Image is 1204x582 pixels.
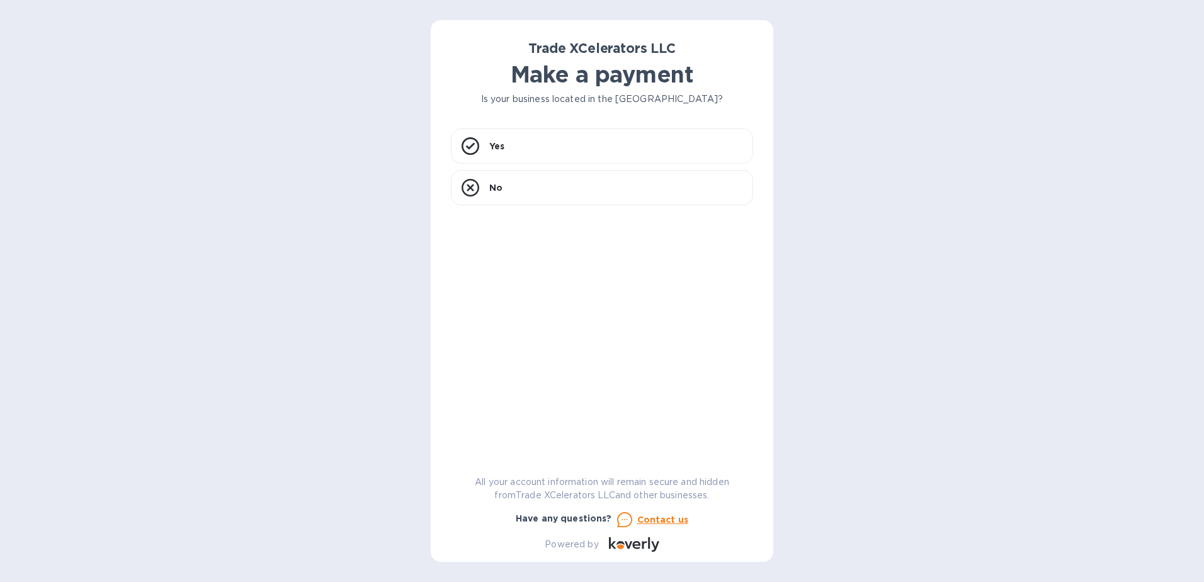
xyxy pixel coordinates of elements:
[545,538,598,551] p: Powered by
[451,61,753,88] h1: Make a payment
[528,40,675,56] b: Trade XCelerators LLC
[516,513,612,523] b: Have any questions?
[451,476,753,502] p: All your account information will remain secure and hidden from Trade XCelerators LLC and other b...
[489,181,503,194] p: No
[637,515,689,525] u: Contact us
[489,140,504,152] p: Yes
[451,93,753,106] p: Is your business located in the [GEOGRAPHIC_DATA]?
